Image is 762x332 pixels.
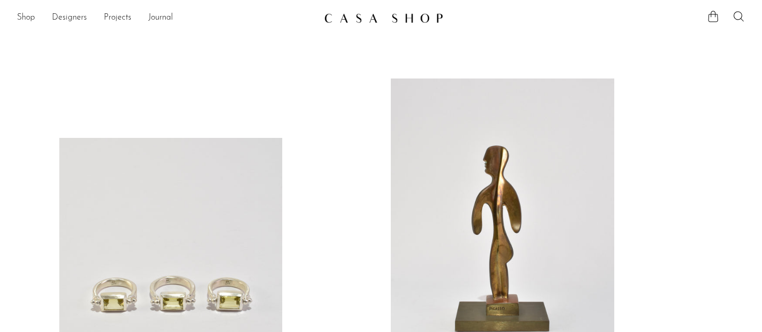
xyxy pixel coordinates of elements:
[104,11,131,25] a: Projects
[17,11,35,25] a: Shop
[148,11,173,25] a: Journal
[17,9,316,27] nav: Desktop navigation
[17,9,316,27] ul: NEW HEADER MENU
[52,11,87,25] a: Designers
